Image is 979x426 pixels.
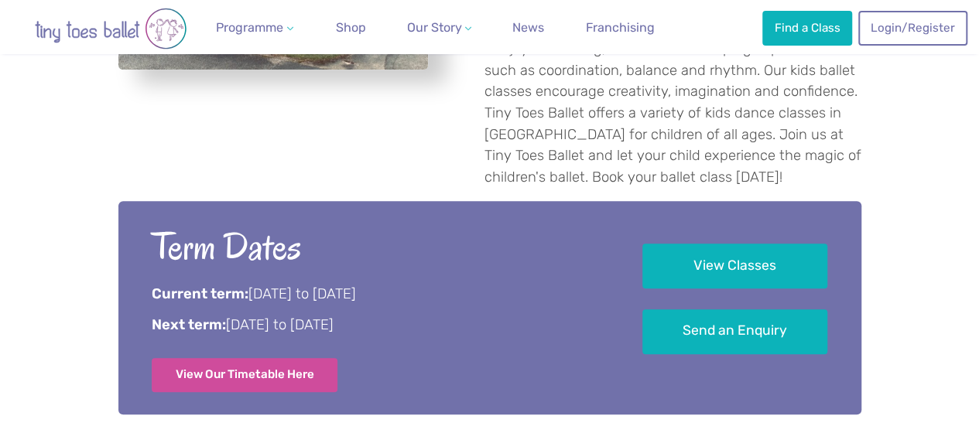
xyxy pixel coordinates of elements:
span: News [512,20,544,35]
a: View Classes [642,244,827,289]
p: [DATE] to [DATE] [152,285,600,305]
h2: Term Dates [152,223,600,271]
a: View Our Timetable Here [152,358,338,392]
a: Our Story [400,12,478,43]
a: Send an Enquiry [642,309,827,355]
img: tiny toes ballet [18,8,204,49]
a: Login/Register [858,11,967,45]
a: Shop [330,12,372,43]
a: Find a Class [762,11,852,45]
a: Programme [210,12,300,43]
a: Franchising [580,12,661,43]
span: Programme [216,20,283,35]
span: Our Story [406,20,461,35]
strong: Current term: [152,285,248,302]
a: News [506,12,550,43]
span: Shop [336,20,366,35]
strong: Next term: [152,316,226,333]
p: [DATE] to [DATE] [152,315,600,336]
span: Franchising [586,20,655,35]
